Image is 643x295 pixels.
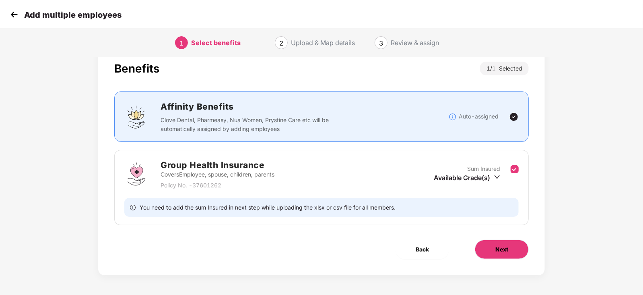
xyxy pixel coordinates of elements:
[509,112,519,122] img: svg+xml;base64,PHN2ZyBpZD0iVGljay0yNHgyNCIgeG1sbnM9Imh0dHA6Ly93d3cudzMub3JnLzIwMDAvc3ZnIiB3aWR0aD...
[130,204,136,211] span: info-circle
[161,158,274,172] h2: Group Health Insurance
[140,204,396,211] span: You need to add the sum Insured in next step while uploading the xlsx or csv file for all members.
[459,112,499,121] p: Auto-assigned
[161,116,333,133] p: Clove Dental, Pharmeasy, Nua Women, Prystine Care etc will be automatically assigned by adding em...
[475,240,529,259] button: Next
[161,170,274,179] p: Covers Employee, spouse, children, parents
[494,174,500,180] span: down
[191,36,241,49] div: Select benefits
[179,39,183,47] span: 1
[492,65,499,72] span: 1
[8,8,20,21] img: svg+xml;base64,PHN2ZyB4bWxucz0iaHR0cDovL3d3dy53My5vcmcvMjAwMC9zdmciIHdpZHRoPSIzMCIgaGVpZ2h0PSIzMC...
[467,164,500,173] p: Sum Insured
[396,240,449,259] button: Back
[379,39,383,47] span: 3
[480,62,529,75] div: 1 / Selected
[495,245,508,254] span: Next
[291,36,355,49] div: Upload & Map details
[161,100,449,113] h2: Affinity Benefits
[416,245,429,254] span: Back
[279,39,283,47] span: 2
[124,105,148,129] img: svg+xml;base64,PHN2ZyBpZD0iQWZmaW5pdHlfQmVuZWZpdHMiIGRhdGEtbmFtZT0iQWZmaW5pdHkgQmVuZWZpdHMiIHhtbG...
[391,36,439,49] div: Review & assign
[114,62,159,75] div: Benefits
[434,173,500,182] div: Available Grade(s)
[161,181,274,190] p: Policy No. - 37601262
[449,113,457,121] img: svg+xml;base64,PHN2ZyBpZD0iSW5mb18tXzMyeDMyIiBkYXRhLW5hbWU9IkluZm8gLSAzMngzMiIgeG1sbnM9Imh0dHA6Ly...
[124,162,148,186] img: svg+xml;base64,PHN2ZyBpZD0iR3JvdXBfSGVhbHRoX0luc3VyYW5jZSIgZGF0YS1uYW1lPSJHcm91cCBIZWFsdGggSW5zdX...
[24,10,122,20] p: Add multiple employees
